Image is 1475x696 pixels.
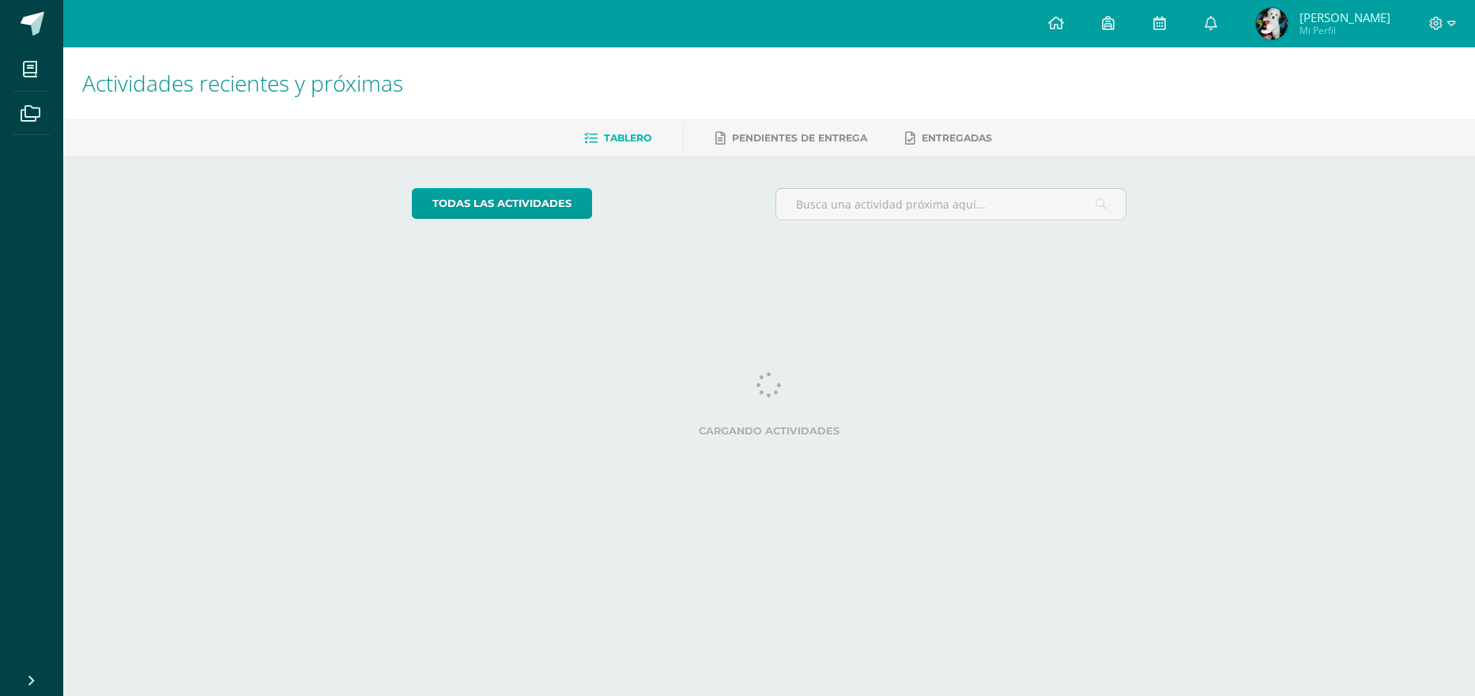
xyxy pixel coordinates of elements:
label: Cargando actividades [412,425,1127,437]
span: Entregadas [922,132,992,144]
a: Entregadas [905,126,992,151]
span: Tablero [604,132,651,144]
span: Mi Perfil [1300,24,1390,37]
a: Tablero [584,126,651,151]
a: Pendientes de entrega [715,126,867,151]
span: Actividades recientes y próximas [82,68,403,98]
img: 70015ccc4c082194efa4aa3ae2a158a9.png [1256,8,1288,40]
span: Pendientes de entrega [732,132,867,144]
a: todas las Actividades [412,188,592,219]
input: Busca una actividad próxima aquí... [776,189,1126,220]
span: [PERSON_NAME] [1300,9,1390,25]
